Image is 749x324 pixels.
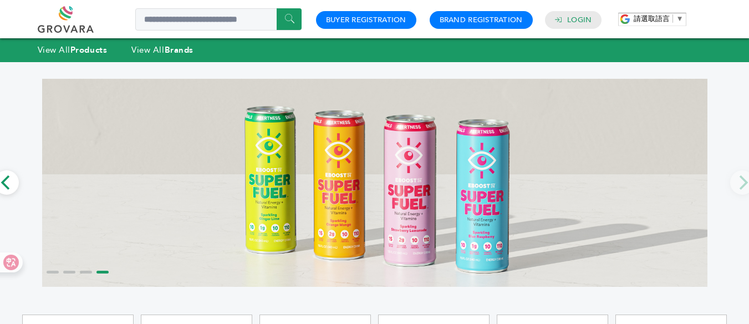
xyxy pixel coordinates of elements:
li: Page dot 2 [63,271,75,274]
a: 請選取語言​ [634,14,683,23]
img: Marketplace Top Banner 4 [42,72,707,293]
strong: Products [70,44,107,55]
li: Page dot 4 [96,271,109,274]
span: ▼ [676,14,683,23]
li: Page dot 1 [47,271,59,274]
li: Page dot 3 [80,271,92,274]
strong: Brands [165,44,193,55]
span: 請選取語言 [634,14,670,23]
a: View AllBrands [131,44,193,55]
a: Brand Registration [440,15,523,25]
input: Search a product or brand... [135,8,302,31]
a: View AllProducts [38,44,108,55]
a: Buyer Registration [326,15,406,25]
a: Login [567,15,592,25]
